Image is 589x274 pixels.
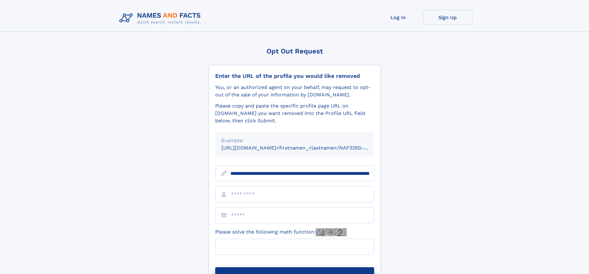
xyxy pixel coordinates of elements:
[215,73,374,79] div: Enter the URL of the profile you would like removed
[221,145,386,151] small: [URL][DOMAIN_NAME]<firstname>_<lastname>/NAF325G-xxxxxxxx
[373,10,423,25] a: Log In
[209,47,381,55] div: Opt Out Request
[221,137,368,144] div: Example:
[215,102,374,124] div: Please copy and paste the specific profile page URL on [DOMAIN_NAME] you want removed into the Pr...
[423,10,472,25] a: Sign Up
[215,228,347,236] label: Please solve the following math function:
[215,84,374,99] div: You, or an authorized agent on your behalf, may request to opt-out of the sale of your informatio...
[117,10,206,27] img: Logo Names and Facts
